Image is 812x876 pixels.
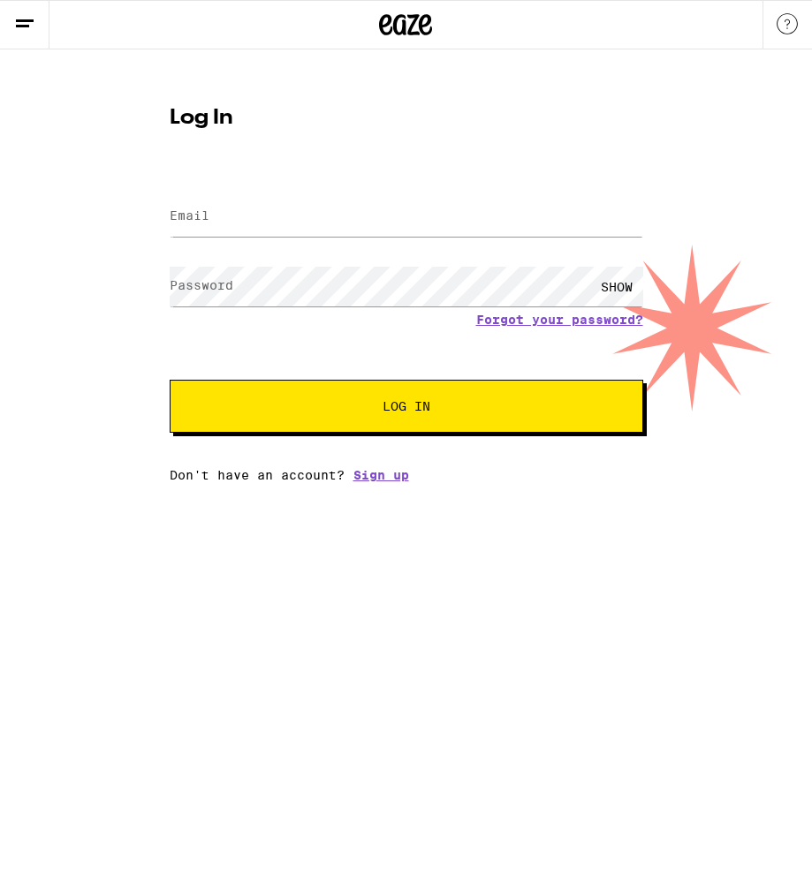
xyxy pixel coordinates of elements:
div: Don't have an account? [170,468,643,482]
a: Forgot your password? [476,313,643,327]
button: Log In [170,380,643,433]
a: Sign up [353,468,409,482]
span: Log In [383,400,430,412]
label: Password [170,278,233,292]
h1: Log In [170,108,643,129]
label: Email [170,208,209,223]
div: SHOW [590,267,643,306]
input: Email [170,197,643,237]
